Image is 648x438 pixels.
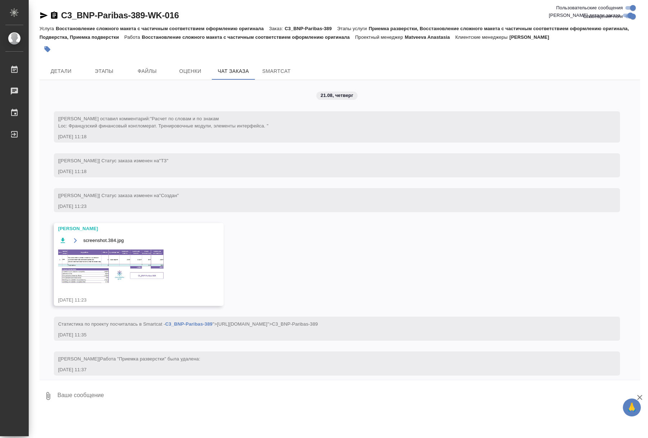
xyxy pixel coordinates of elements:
[58,236,67,245] button: Скачать
[355,34,405,40] p: Проектный менеджер
[58,321,318,327] span: Cтатистика по проекту посчиталась в Smartcat - ">[URL][DOMAIN_NAME]">C3_BNP-Paribas-389
[39,11,48,20] button: Скопировать ссылку для ЯМессенджера
[44,67,78,76] span: Детали
[285,26,337,31] p: C3_BNP-Paribas-389
[623,399,641,416] button: 🙏
[58,133,595,140] div: [DATE] 11:18
[405,34,456,40] p: Matveeva Anastasia
[58,366,595,373] div: [DATE] 11:37
[39,41,55,57] button: Добавить тэг
[216,67,251,76] span: Чат заказа
[321,92,353,99] p: 21.08, четверг
[259,67,294,76] span: SmartCat
[50,11,59,20] button: Скопировать ссылку
[58,356,200,362] span: [[PERSON_NAME]]
[626,400,638,415] span: 🙏
[549,12,620,19] span: [PERSON_NAME] детали заказа
[58,203,595,210] div: [DATE] 11:23
[71,236,80,245] button: Открыть на драйве
[87,67,121,76] span: Этапы
[165,321,213,327] a: C3_BNP-Paribas-389
[173,67,208,76] span: Оценки
[58,297,199,304] div: [DATE] 11:23
[58,158,168,163] span: [[PERSON_NAME]] Статус заказа изменен на
[142,34,355,40] p: Восстановление сложного макета с частичным соответствием оформлению оригинала
[269,26,285,31] p: Заказ:
[58,116,269,129] span: "Расчет по словам и по знакам Loc: Французский финансовый конгломерат. Тренировочные модули, элем...
[58,116,269,129] span: [[PERSON_NAME] оставил комментарий:
[58,168,595,175] div: [DATE] 11:18
[124,34,142,40] p: Работа
[58,225,199,232] div: [PERSON_NAME]
[58,331,595,339] div: [DATE] 11:35
[58,248,166,284] img: screenshot.384.jpg
[39,26,56,31] p: Услуга
[83,237,124,244] span: screenshot.384.jpg
[556,4,623,11] span: Пользовательские сообщения
[58,193,179,198] span: [[PERSON_NAME]] Статус заказа изменен на
[130,67,164,76] span: Файлы
[159,158,168,163] span: "ТЗ"
[56,26,269,31] p: Восстановление сложного макета с частичным соответствием оформлению оригинала
[455,34,509,40] p: Клиентские менеджеры
[100,356,200,362] span: Работа "Приемка разверстки" была удалена:
[509,34,555,40] p: [PERSON_NAME]
[61,10,179,20] a: C3_BNP-Paribas-389-WK-016
[159,193,179,198] span: "Создан"
[337,26,369,31] p: Этапы услуги
[583,13,623,20] span: Оповещения-логи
